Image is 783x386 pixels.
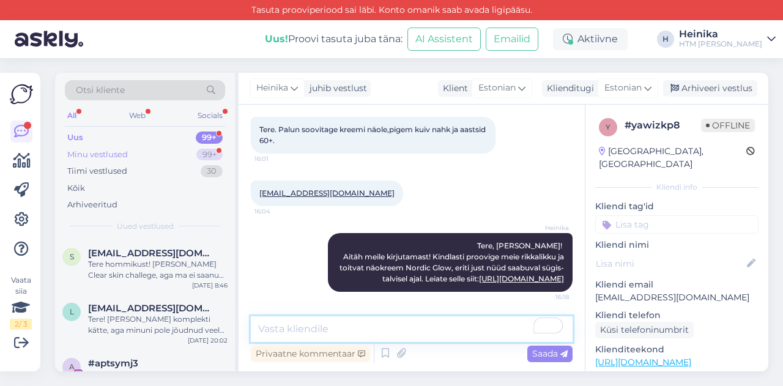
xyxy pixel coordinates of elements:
div: [GEOGRAPHIC_DATA], [GEOGRAPHIC_DATA] [599,145,746,171]
div: Heinika [679,29,762,39]
span: s [70,252,74,261]
textarea: To enrich screen reader interactions, please activate Accessibility in Grammarly extension settings [251,316,573,342]
div: Proovi tasuta juba täna: [265,32,403,46]
span: Heinika [256,81,288,95]
span: Estonian [604,81,642,95]
div: Aktiivne [553,28,628,50]
span: l [70,307,74,316]
span: sirje.puusepp2@mail.ee [88,248,215,259]
div: Arhiveeritud [67,199,117,211]
a: HeinikaHTM [PERSON_NAME] [679,29,776,49]
div: Arhiveeri vestlus [663,80,757,97]
p: Kliendi tag'id [595,200,759,213]
button: AI Assistent [407,28,481,51]
div: juhib vestlust [305,82,367,95]
div: Kliendi info [595,182,759,193]
p: Kliendi nimi [595,239,759,251]
div: [DATE] 20:02 [188,336,228,345]
p: Kliendi email [595,278,759,291]
button: Emailid [486,28,538,51]
div: HTM [PERSON_NAME] [679,39,762,49]
span: Otsi kliente [76,84,125,97]
div: Socials [195,108,225,124]
span: Tere. Palun soovitage kreemi näole,pigem kuiv nahk ja aastsid 60+. [259,125,488,145]
div: Uus [67,132,83,144]
p: Klienditeekond [595,343,759,356]
span: Estonian [478,81,516,95]
span: Saada [532,348,568,359]
span: 16:04 [254,207,300,216]
div: 30 [201,165,223,177]
div: H [657,31,674,48]
img: Askly Logo [10,83,33,106]
div: 99+ [196,149,223,161]
div: 2 / 3 [10,319,32,330]
span: a [69,362,75,371]
div: Privaatne kommentaar [251,346,370,362]
a: [URL][DOMAIN_NAME] [595,357,691,368]
div: [DATE] 8:46 [192,281,228,290]
div: Küsi telefoninumbrit [595,322,694,338]
span: Offline [701,119,755,132]
span: ly.kotkas@gmail.com [88,303,215,314]
span: Uued vestlused [117,221,174,232]
div: All [65,108,79,124]
div: Minu vestlused [67,149,128,161]
a: [URL][DOMAIN_NAME] [479,274,564,283]
input: Lisa tag [595,215,759,234]
p: [EMAIL_ADDRESS][DOMAIN_NAME] [595,291,759,304]
span: #aptsymj3 [88,358,138,369]
div: Vaata siia [10,275,32,330]
div: Kõik [67,182,85,195]
div: # yawizkp8 [625,118,701,133]
div: Tere hommikust! [PERSON_NAME] Clear skin challege, aga ma ei saanud eile videot meilile! [88,259,228,281]
div: Web [127,108,148,124]
span: y [606,122,610,132]
input: Lisa nimi [596,257,744,270]
div: 99+ [196,132,223,144]
div: Tere! [PERSON_NAME] komplekti kätte, aga minuni pole jõudnud veel tänane video, mis pidi tulema ü... [88,314,228,336]
a: [EMAIL_ADDRESS][DOMAIN_NAME] [259,188,395,198]
span: 16:18 [523,292,569,302]
span: Heinika [523,223,569,232]
span: 16:01 [254,154,300,163]
b: Uus! [265,33,288,45]
div: Tiimi vestlused [67,165,127,177]
p: Kliendi telefon [595,309,759,322]
div: Klienditugi [542,82,594,95]
div: Klient [438,82,468,95]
